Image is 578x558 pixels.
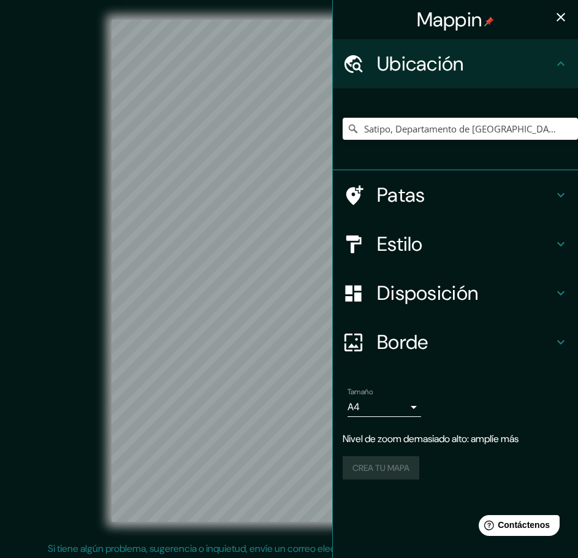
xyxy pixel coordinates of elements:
[348,387,373,397] font: Tamaño
[333,170,578,220] div: Patas
[377,329,428,355] font: Borde
[343,432,519,445] font: Nivel de zoom demasiado alto: amplíe más
[112,20,466,522] canvas: Mapa
[348,400,360,413] font: A4
[343,118,578,140] input: Elige tu ciudad o zona
[377,280,478,306] font: Disposición
[48,542,373,555] font: Si tiene algún problema, sugerencia o inquietud, envíe un correo electrónico a
[333,318,578,367] div: Borde
[469,510,565,545] iframe: Lanzador de widgets de ayuda
[484,17,494,26] img: pin-icon.png
[377,182,425,208] font: Patas
[377,51,464,77] font: Ubicación
[348,397,421,417] div: A4
[377,231,423,257] font: Estilo
[333,269,578,318] div: Disposición
[333,220,578,269] div: Estilo
[417,7,482,32] font: Mappin
[333,39,578,88] div: Ubicación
